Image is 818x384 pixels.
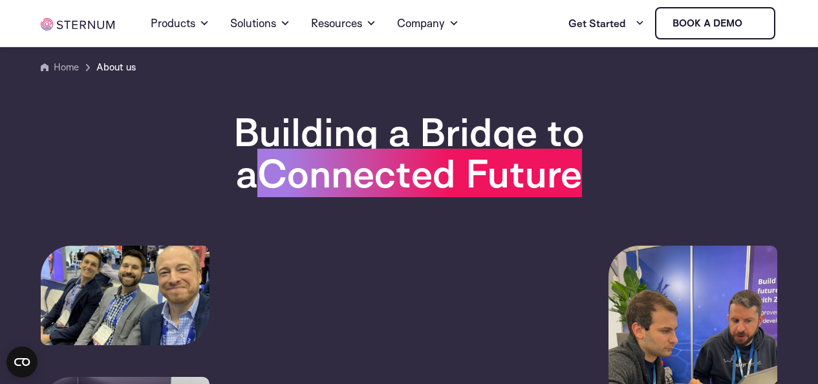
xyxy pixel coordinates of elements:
a: Book a demo [655,7,775,39]
a: Get Started [568,10,645,36]
img: sternum iot [748,18,758,28]
a: Home [54,61,79,73]
h1: Building a Bridge to a [158,111,660,194]
button: Open CMP widget [6,347,38,378]
span: About us [96,59,136,75]
span: Connected Future [257,149,582,197]
img: sternum iot [41,18,114,30]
